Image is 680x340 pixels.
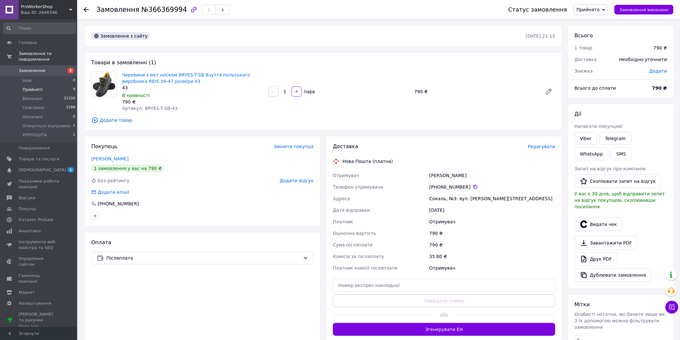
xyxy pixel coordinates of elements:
[575,268,652,282] button: Дублювати замовлення
[654,45,667,51] div: 790 ₴
[575,252,617,266] a: Друк PDF
[333,254,384,259] span: Комісія за післяплату
[575,32,593,39] span: Всього
[280,178,314,183] span: Додати відгук
[577,7,600,12] span: Прийнято
[433,312,455,318] span: або
[575,301,590,308] span: Мітки
[333,143,358,149] span: Доставка
[122,93,150,98] span: В наявності
[19,51,77,62] span: Замовлення та повідомлення
[106,255,300,262] span: Післяплата
[19,167,66,173] span: [DEMOGRAPHIC_DATA]
[22,123,70,129] span: Очікується відправки
[666,301,678,314] button: Чат з покупцем
[19,300,51,306] span: Налаштування
[575,132,597,145] a: Viber
[428,193,557,204] div: Сокаль, №3: вул. [PERSON_NAME][STREET_ADDRESS]
[428,251,557,262] div: 35.80 ₴
[97,201,139,207] div: [PHONE_NUMBER]
[19,256,59,267] span: Управління сайтом
[91,239,111,246] span: Оплата
[91,143,118,149] span: Покупець
[575,166,646,171] span: Запит на відгук про компанію
[428,239,557,251] div: 790 ₴
[19,40,37,46] span: Головна
[526,33,555,39] time: [DATE] 21:15
[91,156,129,161] a: [PERSON_NAME]
[575,124,622,129] span: Написати покупцеві
[67,68,74,73] span: 2
[22,105,44,111] span: Скасовані
[19,195,35,201] span: Відгуки
[19,145,50,151] span: Повідомлення
[73,87,75,93] span: 9
[428,170,557,181] div: [PERSON_NAME]
[333,196,350,201] span: Адреса
[333,242,373,247] span: Сума післяплати
[64,96,75,102] span: 21316
[91,117,555,124] span: Додати товар
[333,173,359,178] span: Отримувач
[575,236,638,250] a: Завантажити PDF
[428,228,557,239] div: 790 ₴
[22,78,32,84] span: Нові
[22,114,43,120] span: Оплачені
[73,114,75,120] span: 0
[73,78,75,84] span: 0
[333,279,555,292] input: Номер експрес-накладної
[575,218,622,231] button: Видати чек
[22,132,47,138] span: УКРПОШТА
[428,204,557,216] div: [DATE]
[96,6,139,13] span: Замовлення
[333,219,353,224] span: Платник
[333,184,383,190] span: Телефон отримувача
[428,262,557,274] div: Отримувач
[528,144,555,149] span: Редагувати
[620,7,668,12] span: Замовлення виконано
[429,184,555,190] div: [PHONE_NUMBER]
[21,4,69,10] span: ProWorkerShop
[428,216,557,228] div: Отримувач
[91,59,156,66] span: Товари в замовленні (1)
[98,178,130,183] span: Без рейтингу
[611,148,631,160] button: SMS
[575,68,593,74] span: Знижка
[333,231,376,236] span: Оціночна вартість
[122,99,263,105] div: 790 ₴
[73,123,75,129] span: 1
[412,87,540,96] div: 790 ₴
[19,156,59,162] span: Товари та послуги
[84,6,89,13] div: Повернутися назад
[302,88,316,95] div: пара
[122,72,250,84] a: Черевики з мет носком BRYES-T-SB Взуття польського виробника REIS 39-47 розміри 43
[649,68,667,74] span: Додати
[19,323,59,329] div: Prom топ
[19,290,35,295] span: Маркет
[614,5,674,14] button: Замовлення виконано
[122,85,263,91] div: 43
[93,72,115,97] img: Черевики з мет носком BRYES-T-SB Взуття польського виробника REIS 39-47 розміри 43
[97,189,130,195] div: Додати email
[333,265,398,271] span: Платник комісії післяплати
[21,10,77,15] div: Ваш ID: 2648346
[66,105,75,111] span: 2288
[615,52,671,67] div: Необхідно уточнити
[91,32,150,40] div: Замовлення з сайту
[22,96,42,102] span: Виконані
[73,132,75,138] span: 1
[91,189,130,195] div: Додати email
[141,6,187,13] span: №366369994
[273,144,314,149] span: Змінити покупця
[575,191,665,209] span: У вас є 30 днів, щоб відправити запит на відгук покупцеві, скопіювавши посилання.
[575,312,666,330] span: Особисті нотатки, які бачите лише ви. З їх допомогою можна фільтрувати замовлення
[3,22,76,34] input: Пошук
[19,178,59,190] span: Показники роботи компанії
[91,165,164,172] div: 1 замовлення у вас на 790 ₴
[19,217,53,223] span: Каталог ProSale
[508,6,568,13] div: Статус замовлення
[333,323,555,336] button: Згенерувати ЕН
[19,68,45,74] span: Замовлення
[333,208,370,213] span: Дата відправки
[341,158,395,165] div: Нова Пошта (платна)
